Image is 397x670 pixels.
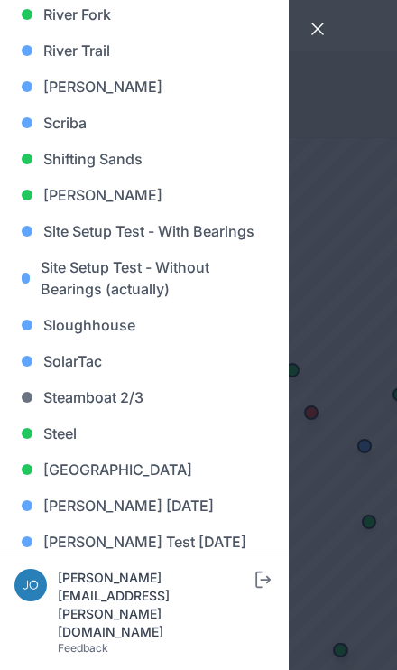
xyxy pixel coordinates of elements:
a: Site Setup Test - Without Bearings (actually) [14,249,274,307]
a: Shifting Sands [14,141,274,177]
a: SolarTac [14,343,274,379]
a: Feedback [58,641,108,655]
a: Steamboat 2/3 [14,379,274,415]
a: [PERSON_NAME] Test [DATE] [14,524,274,560]
a: [PERSON_NAME] [DATE] [14,488,274,524]
a: Steel [14,415,274,451]
a: Site Setup Test - With Bearings [14,213,274,249]
a: Sloughhouse [14,307,274,343]
a: [PERSON_NAME] [14,177,274,213]
a: [GEOGRAPHIC_DATA] [14,451,274,488]
a: [PERSON_NAME] [14,69,274,105]
div: [PERSON_NAME][EMAIL_ADDRESS][PERSON_NAME][DOMAIN_NAME] [58,569,252,641]
a: River Trail [14,33,274,69]
a: Scriba [14,105,274,141]
img: joe.mikula@nevados.solar [14,569,47,601]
